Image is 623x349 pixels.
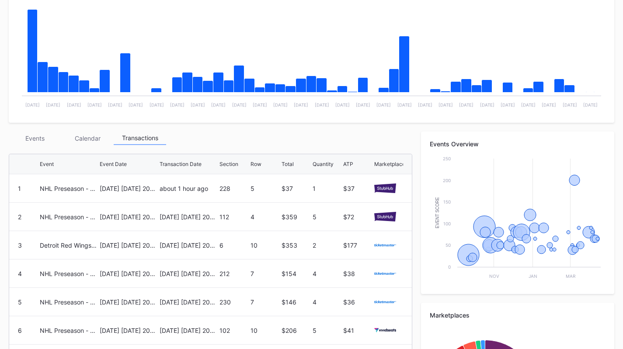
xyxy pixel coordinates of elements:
[443,199,451,204] text: 150
[343,327,372,334] div: $41
[430,154,605,285] svg: Chart title
[356,102,370,107] text: [DATE]
[160,298,217,306] div: [DATE] [DATE] 2025
[374,301,396,304] img: ticketmaster.svg
[343,242,372,249] div: $177
[282,213,310,221] div: $359
[251,270,279,277] div: 7
[435,197,440,228] text: Event Score
[542,102,556,107] text: [DATE]
[18,270,22,277] div: 4
[219,327,248,334] div: 102
[343,213,372,221] div: $72
[501,102,515,107] text: [DATE]
[313,213,341,221] div: 5
[294,102,308,107] text: [DATE]
[343,161,353,167] div: ATP
[374,161,405,167] div: Marketplace
[397,102,412,107] text: [DATE]
[430,140,606,148] div: Events Overview
[25,102,40,107] text: [DATE]
[313,185,341,192] div: 1
[219,298,248,306] div: 230
[251,161,261,167] div: Row
[445,242,451,248] text: 50
[374,244,396,247] img: ticketmaster.svg
[335,102,350,107] text: [DATE]
[273,102,288,107] text: [DATE]
[343,270,372,277] div: $38
[443,156,451,161] text: 250
[160,270,217,277] div: [DATE] [DATE] 2025
[40,213,97,221] div: NHL Preseason - [US_STATE] Rangers at [US_STATE] Devils
[100,327,157,334] div: [DATE] [DATE] 2025
[253,102,267,107] text: [DATE]
[529,273,537,279] text: Jan
[480,102,494,107] text: [DATE]
[343,298,372,306] div: $36
[114,131,166,145] div: Transactions
[100,185,157,192] div: [DATE] [DATE] 2025
[343,185,372,192] div: $37
[521,102,536,107] text: [DATE]
[459,102,473,107] text: [DATE]
[40,327,97,334] div: NHL Preseason - [US_STATE] Rangers at [US_STATE] Devils
[219,185,248,192] div: 228
[9,131,61,145] div: Events
[150,102,164,107] text: [DATE]
[418,102,432,107] text: [DATE]
[40,270,97,277] div: NHL Preseason - [US_STATE] Rangers at [US_STATE] Devils
[100,298,157,306] div: [DATE] [DATE] 2025
[251,242,279,249] div: 10
[251,213,279,221] div: 4
[374,212,396,221] img: stubHub.svg
[18,213,21,221] div: 2
[232,102,247,107] text: [DATE]
[160,213,217,221] div: [DATE] [DATE] 2025
[282,242,310,249] div: $353
[40,185,97,192] div: NHL Preseason - [US_STATE] Rangers at [US_STATE] Devils
[282,298,310,306] div: $146
[313,327,341,334] div: 5
[87,102,102,107] text: [DATE]
[100,270,157,277] div: [DATE] [DATE] 2025
[583,102,598,107] text: [DATE]
[191,102,205,107] text: [DATE]
[40,298,97,306] div: NHL Preseason - [US_STATE] Rangers at [US_STATE] Devils
[251,298,279,306] div: 7
[439,102,453,107] text: [DATE]
[219,213,248,221] div: 112
[40,242,97,249] div: Detroit Red Wings at [US_STATE] Devils
[282,161,294,167] div: Total
[430,311,606,319] div: Marketplaces
[374,328,396,332] img: vividSeats.svg
[282,327,310,334] div: $206
[160,185,217,192] div: about 1 hour ago
[313,298,341,306] div: 4
[315,102,329,107] text: [DATE]
[129,102,143,107] text: [DATE]
[160,327,217,334] div: [DATE] [DATE] 2025
[100,161,127,167] div: Event Date
[282,270,310,277] div: $154
[18,242,22,249] div: 3
[18,185,21,192] div: 1
[219,161,238,167] div: Section
[443,178,451,183] text: 200
[313,161,334,167] div: Quantity
[18,327,22,334] div: 6
[282,185,310,192] div: $37
[448,264,451,270] text: 0
[160,161,202,167] div: Transaction Date
[219,242,248,249] div: 6
[563,102,577,107] text: [DATE]
[211,102,226,107] text: [DATE]
[566,273,576,279] text: Mar
[108,102,122,107] text: [DATE]
[443,221,451,226] text: 100
[374,272,396,275] img: ticketmaster.svg
[170,102,184,107] text: [DATE]
[67,102,81,107] text: [DATE]
[18,298,22,306] div: 5
[100,213,157,221] div: [DATE] [DATE] 2025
